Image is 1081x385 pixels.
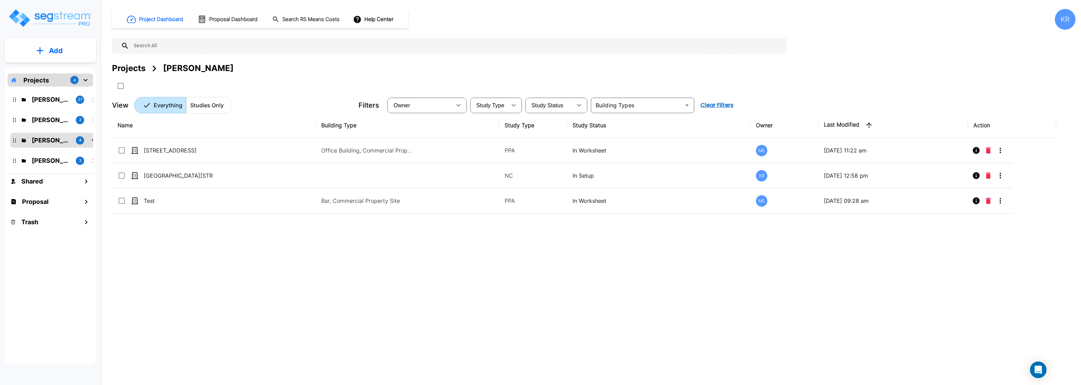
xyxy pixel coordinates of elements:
[824,146,962,155] p: [DATE] 11:22 am
[993,169,1007,182] button: More-Options
[112,100,129,110] p: View
[78,97,82,102] p: 27
[32,156,70,165] p: Jon's Folder
[818,113,968,138] th: Last Modified
[756,170,767,181] div: KR
[969,169,983,182] button: Info
[186,97,232,113] button: Studies Only
[144,146,213,155] p: [STREET_ADDRESS]
[983,144,993,157] button: Delete
[1030,362,1047,378] div: Open Intercom Messenger
[21,217,38,227] h1: Trash
[505,171,562,180] p: NC
[573,197,745,205] p: In Worksheet
[750,113,818,138] th: Owner
[756,145,767,156] div: ME
[129,38,783,54] input: Search All
[49,46,63,56] p: Add
[270,13,343,26] button: Search RS Means Costs
[321,197,414,205] p: Bar, Commercial Property Site
[79,117,81,123] p: 3
[73,77,76,83] p: 4
[394,102,410,108] span: Owner
[22,197,49,206] h1: Proposal
[32,136,70,145] p: M.E. Folder
[505,146,562,155] p: PPA
[112,113,316,138] th: Name
[21,177,43,186] h1: Shared
[139,16,183,23] h1: Project Dashboard
[505,197,562,205] p: PPA
[358,100,379,110] p: Filters
[969,194,983,208] button: Info
[209,16,257,23] h1: Proposal Dashboard
[134,97,186,113] button: Everything
[824,197,962,205] p: [DATE] 09:28 am
[983,169,993,182] button: Delete
[476,102,504,108] span: Study Type
[134,97,232,113] div: Platform
[499,113,567,138] th: Study Type
[593,100,681,110] input: Building Types
[698,98,736,112] button: Clear Filters
[190,101,224,109] p: Studies Only
[112,62,145,75] div: Projects
[124,12,187,27] button: Project Dashboard
[163,62,234,75] div: [PERSON_NAME]
[824,171,962,180] p: [DATE] 12:58 pm
[352,13,396,26] button: Help Center
[472,96,507,115] div: Select
[144,197,213,205] p: Test
[532,102,564,108] span: Study Status
[316,113,499,138] th: Building Type
[154,101,182,109] p: Everything
[527,96,572,115] div: Select
[5,41,96,61] button: Add
[1055,9,1075,30] div: KR
[8,8,92,28] img: Logo
[23,76,49,85] p: Projects
[321,146,414,155] p: Office Building, Commercial Property Site
[282,16,340,23] h1: Search RS Means Costs
[968,113,1056,138] th: Action
[573,171,745,180] p: In Setup
[79,158,81,164] p: 3
[969,144,983,157] button: Info
[32,115,70,125] p: Karina's Folder
[114,79,128,93] button: SelectAll
[79,137,81,143] p: 4
[389,96,452,115] div: Select
[144,171,213,180] p: [GEOGRAPHIC_DATA][STREET_ADDRESS]
[993,144,1007,157] button: More-Options
[983,194,993,208] button: Delete
[573,146,745,155] p: In Worksheet
[682,100,692,110] button: Open
[567,113,750,138] th: Study Status
[32,95,70,104] p: Kristina's Folder (Finalized Reports)
[993,194,1007,208] button: More-Options
[195,12,261,27] button: Proposal Dashboard
[756,195,767,207] div: ME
